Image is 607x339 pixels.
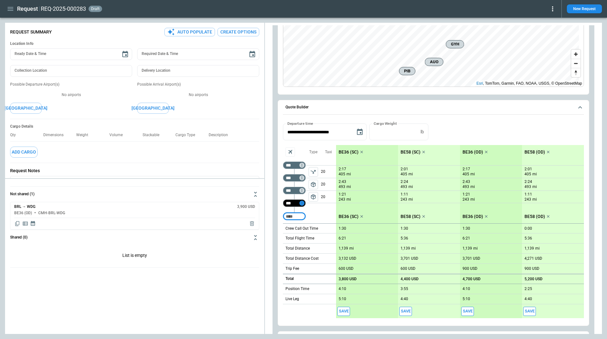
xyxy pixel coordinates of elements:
[408,197,413,202] p: mi
[10,245,259,267] p: List is empty
[109,133,128,137] p: Volume
[38,211,65,215] h6: CMH-BRL-WDG
[571,68,580,77] button: Reset bearing to north
[401,184,407,190] p: 493
[246,48,259,61] button: Choose date
[470,197,475,202] p: mi
[339,256,356,261] p: 3,132 USD
[321,178,336,191] p: 20
[10,187,259,202] button: Not shared (1)
[310,194,316,200] span: package_2
[476,80,582,87] div: , TomTom, Garmin, FAO, NOAA, USGS, © OpenStreetMap
[470,172,475,177] p: mi
[339,297,346,301] p: 5:10
[346,172,351,177] p: mi
[41,5,86,13] h2: REQ-2025-000283
[285,296,299,302] p: Live Leg
[524,214,545,219] p: BE58 (OD)
[309,180,318,189] span: Type of sector
[463,184,469,190] p: 493
[524,266,539,271] p: 900 USD
[10,41,259,46] h6: Location Info
[463,287,470,291] p: 4:10
[463,149,483,155] p: BE36 (OD)
[401,236,408,241] p: 5:36
[336,145,584,318] div: scrollable content
[524,236,532,241] p: 5:36
[339,226,346,231] p: 1:30
[524,287,532,291] p: 2:25
[463,214,483,219] p: BE36 (OD)
[399,307,412,316] button: Save
[524,226,532,231] p: 0:00
[339,197,345,202] p: 243
[283,199,306,207] div: Too short
[309,149,317,155] p: Type
[10,230,259,245] button: Shared (0)
[14,221,21,227] span: Copy quote content
[401,256,418,261] p: 3,701 USD
[463,226,470,231] p: 1:30
[401,287,408,291] p: 3:55
[10,235,28,239] h6: Shared (0)
[401,192,408,197] p: 1:11
[339,184,345,190] p: 493
[401,172,407,177] p: 405
[524,192,532,197] p: 1:11
[463,277,481,281] p: 4,700 USD
[14,211,32,215] h6: BE36 (OD)
[461,307,474,316] button: Save
[17,5,38,13] h1: Request
[524,277,543,281] p: 5,200 USD
[524,184,531,190] p: 493
[449,41,461,47] span: GYH
[408,184,413,190] p: mi
[524,246,534,251] p: 1,139
[10,192,34,196] h6: Not shared (1)
[283,161,306,169] div: Not found
[337,307,350,316] button: Save
[473,246,478,251] p: mi
[346,184,351,190] p: mi
[285,246,310,251] p: Total Distance
[339,149,359,155] p: BE36 (SC)
[10,103,42,114] button: [GEOGRAPHIC_DATA]
[287,121,313,126] label: Departure time
[43,133,69,137] p: Dimensions
[119,48,132,61] button: Choose date
[237,205,255,209] h6: 3,900 USD
[463,192,470,197] p: 1:21
[463,167,470,172] p: 2:17
[524,167,532,172] p: 2:01
[524,149,545,155] p: BE58 (OD)
[401,197,407,202] p: 243
[401,266,415,271] p: 600 USD
[571,59,580,68] button: Zoom out
[339,167,346,172] p: 2:17
[30,221,36,227] span: Display quote schedule
[10,133,21,137] p: Qty
[463,266,477,271] p: 900 USD
[339,192,346,197] p: 1:21
[137,92,259,98] p: No airports
[285,256,319,261] p: Total Distance Cost
[175,133,200,137] p: Cargo Type
[524,256,542,261] p: 4,271 USD
[374,121,397,126] label: Cargo Weight
[463,197,469,202] p: 243
[309,192,318,202] button: left aligned
[571,50,580,59] button: Zoom in
[339,277,357,281] p: 3,800 USD
[309,180,318,189] button: left aligned
[524,172,531,177] p: 405
[523,307,536,316] span: Save this aircraft quote and copy details to clipboard
[532,184,537,190] p: mi
[10,168,259,173] p: Request Notes
[10,92,132,98] p: No airports
[10,29,52,35] p: Request Summary
[285,286,309,292] p: Position Time
[309,192,318,202] span: Type of sector
[532,197,537,202] p: mi
[283,213,306,220] div: Too short
[285,147,295,157] span: Aircraft selection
